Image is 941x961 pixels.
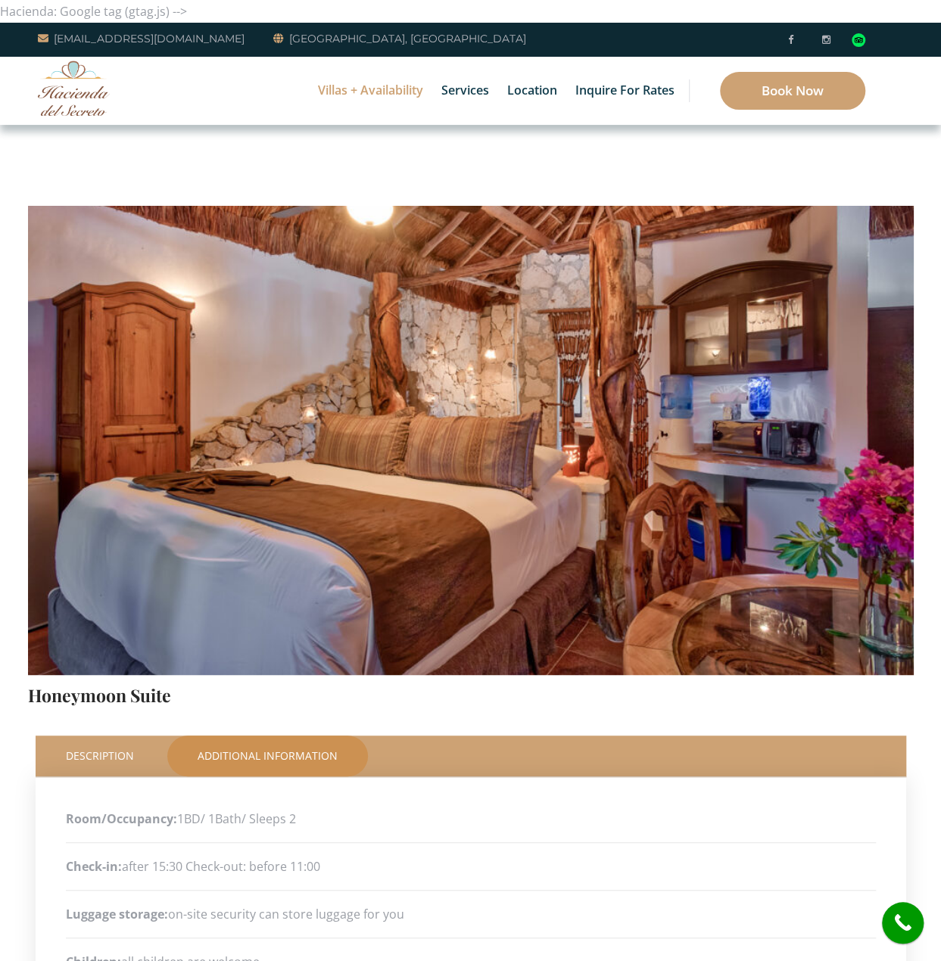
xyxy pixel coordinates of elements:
[273,30,526,48] a: [GEOGRAPHIC_DATA], [GEOGRAPHIC_DATA]
[310,57,431,125] a: Villas + Availability
[167,736,368,776] a: Additional Information
[434,57,497,125] a: Services
[852,33,865,47] img: Tripadvisor_logomark.svg
[720,72,865,110] a: Book Now
[66,858,122,875] strong: Check-in:
[66,903,876,925] p: on-site security can store luggage for you
[568,57,682,125] a: Inquire for Rates
[886,906,920,940] i: call
[28,89,914,679] img: IMG_1346-1000x667.jpg
[66,807,876,830] p: 1BD/ 1Bath/ Sleeps 2
[38,30,245,48] a: [EMAIL_ADDRESS][DOMAIN_NAME]
[852,33,865,47] div: Read traveler reviews on Tripadvisor
[66,810,177,827] strong: Room/Occupancy:
[66,906,168,922] strong: Luggage storage:
[36,736,164,776] a: Description
[38,61,110,116] img: Awesome Logo
[66,855,876,878] p: after 15:30 Check-out: before 11:00
[500,57,565,125] a: Location
[882,902,924,944] a: call
[28,683,171,707] a: Honeymoon Suite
